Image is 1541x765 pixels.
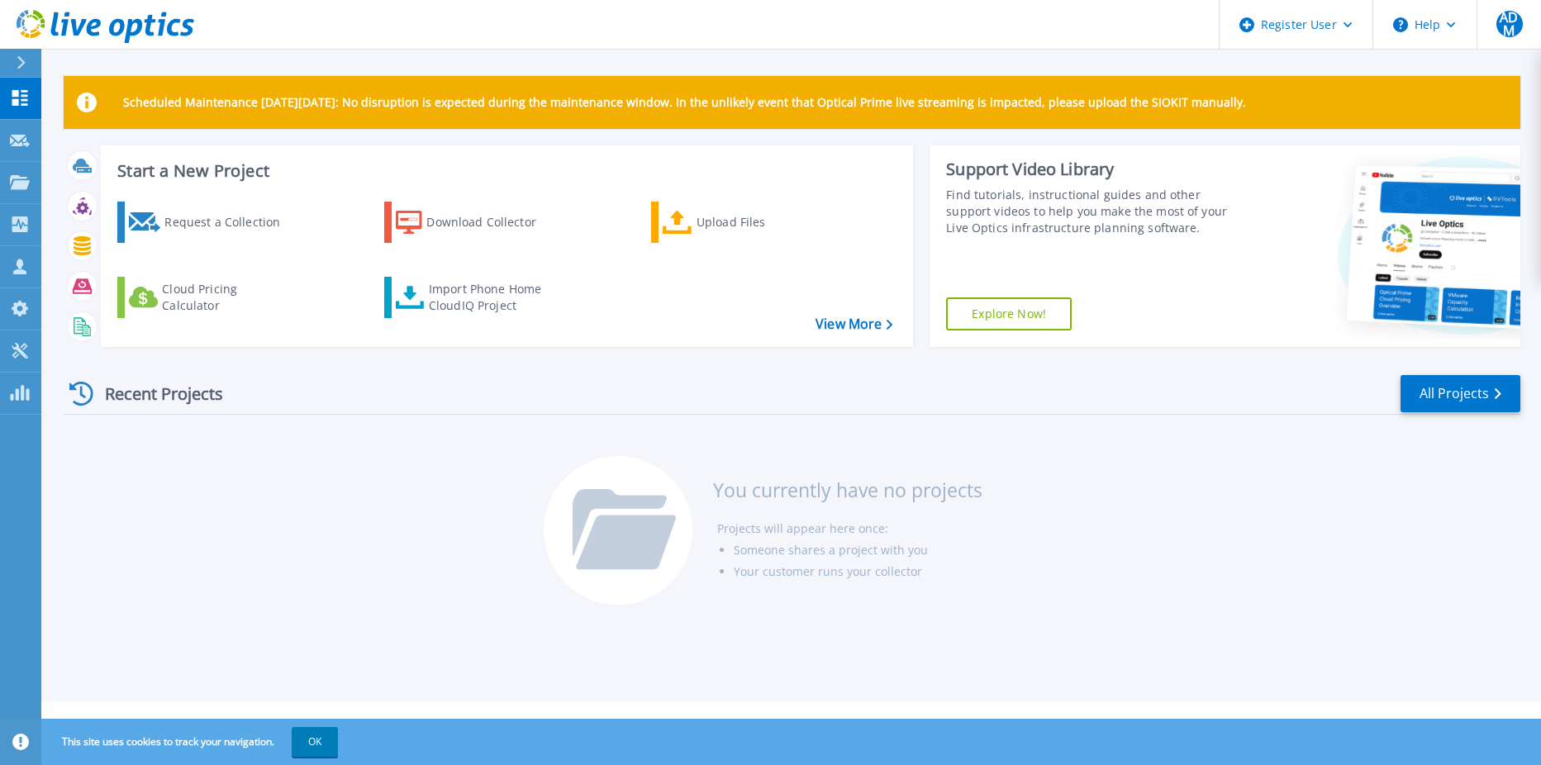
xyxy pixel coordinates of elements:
li: Someone shares a project with you [734,539,982,561]
a: Explore Now! [946,297,1072,330]
div: Find tutorials, instructional guides and other support videos to help you make the most of your L... [946,187,1247,236]
a: Download Collector [384,202,568,243]
div: Cloud Pricing Calculator [162,281,294,314]
a: Request a Collection [117,202,302,243]
span: ADM [1496,11,1523,37]
h3: Start a New Project [117,162,892,180]
div: Support Video Library [946,159,1247,180]
a: View More [816,316,892,332]
div: Request a Collection [164,206,297,239]
div: Import Phone Home CloudIQ Project [429,281,558,314]
h3: You currently have no projects [713,481,982,499]
p: Scheduled Maintenance [DATE][DATE]: No disruption is expected during the maintenance window. In t... [123,96,1246,109]
div: Recent Projects [64,373,245,414]
a: Upload Files [651,202,835,243]
li: Projects will appear here once: [717,518,982,539]
li: Your customer runs your collector [734,561,982,582]
button: OK [292,727,338,757]
div: Upload Files [697,206,829,239]
a: Cloud Pricing Calculator [117,277,302,318]
div: Download Collector [426,206,559,239]
a: All Projects [1401,375,1520,412]
span: This site uses cookies to track your navigation. [45,727,338,757]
